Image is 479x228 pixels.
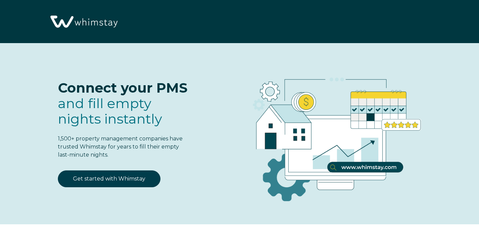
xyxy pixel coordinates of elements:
span: 1,500+ property management companies have trusted Whimstay for years to fill their empty last-min... [58,135,183,158]
span: Connect your PMS [58,79,187,96]
span: fill empty nights instantly [58,95,162,127]
a: Get started with Whimstay [58,170,160,187]
span: and [58,95,162,127]
img: RBO Ilustrations-03 [215,57,451,212]
img: Whimstay Logo-02 1 [47,3,120,41]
